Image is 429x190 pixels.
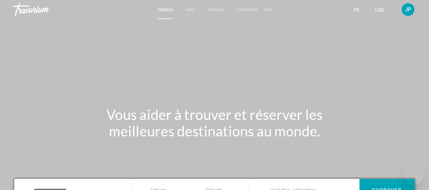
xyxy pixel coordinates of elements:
[405,6,411,13] span: JP
[375,5,390,15] button: Change currency
[207,7,224,12] a: Voitures
[13,3,151,16] a: Travorium
[404,165,424,185] iframe: Bouton de lancement de la fenêtre de messagerie
[237,7,258,12] a: Croisières
[185,7,195,12] a: Vols
[158,7,173,12] a: Hôtels
[375,8,384,13] span: USD
[264,4,271,15] button: Extra navigation items
[400,3,416,16] button: User Menu
[354,8,359,13] span: fr
[96,106,334,139] h1: Vous aider à trouver et réserver les meilleures destinations au monde.
[354,5,365,15] button: Change language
